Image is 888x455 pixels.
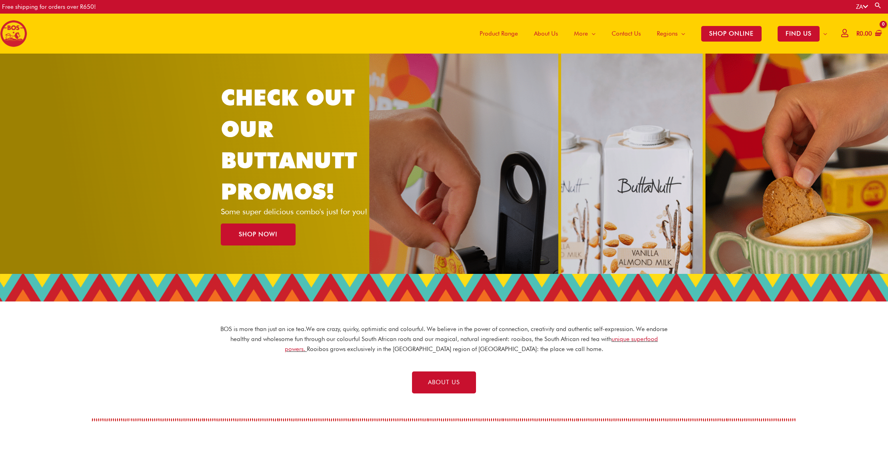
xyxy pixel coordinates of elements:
span: Regions [657,22,678,46]
a: Regions [649,14,693,54]
p: BOS is more than just an ice tea. We are crazy, quirky, optimistic and colourful. We believe in t... [220,324,668,354]
p: Some super delicious combo's just for you! [221,208,381,216]
a: SHOP NOW! [221,224,296,245]
a: ZA [856,3,868,10]
a: More [566,14,604,54]
a: ABOUT US [412,371,476,393]
a: Contact Us [604,14,649,54]
span: ABOUT US [428,379,460,385]
a: unique superfood powers. [285,335,658,353]
a: SHOP ONLINE [693,14,770,54]
a: About Us [526,14,566,54]
bdi: 0.00 [856,30,872,37]
a: Product Range [472,14,526,54]
span: R [856,30,860,37]
span: About Us [534,22,558,46]
span: FIND US [778,26,820,42]
span: Product Range [480,22,518,46]
nav: Site Navigation [466,14,835,54]
span: SHOP ONLINE [701,26,762,42]
span: More [574,22,588,46]
a: View Shopping Cart, empty [855,25,882,43]
span: SHOP NOW! [239,231,278,237]
a: Search button [874,2,882,9]
span: Contact Us [612,22,641,46]
a: CHECK OUT OUR BUTTANUTT PROMOS! [221,84,357,205]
